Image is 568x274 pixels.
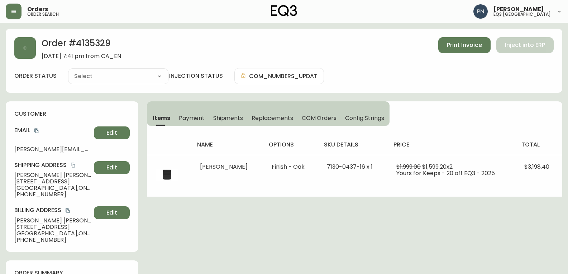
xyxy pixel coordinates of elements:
img: logo [271,5,297,16]
h4: options [269,141,313,149]
span: Replacements [252,114,293,122]
span: [PERSON_NAME][EMAIL_ADDRESS][PERSON_NAME][DOMAIN_NAME] [14,146,91,153]
span: Config Strings [345,114,384,122]
span: Print Invoice [447,41,482,49]
img: 496f1288aca128e282dab2021d4f4334 [473,4,488,19]
button: copy [70,162,77,169]
span: Orders [27,6,48,12]
span: [PERSON_NAME] [493,6,544,12]
button: Edit [94,126,130,139]
img: 7130-437-MC-400-1-cljh09hmk01jc0186k2zdy6i5.jpg [156,164,178,187]
span: [PERSON_NAME] [200,163,248,171]
button: copy [64,207,71,214]
span: [GEOGRAPHIC_DATA] , ON , M5R 3C6 , CA [14,185,91,191]
span: Items [153,114,170,122]
span: Payment [179,114,205,122]
h4: name [197,141,257,149]
h4: Billing Address [14,206,91,214]
h2: Order # 4135329 [42,37,121,53]
h4: sku details [324,141,382,149]
button: Edit [94,206,130,219]
span: $3,198.40 [524,163,549,171]
button: Edit [94,161,130,174]
li: Finish - Oak [272,164,310,170]
span: Edit [106,129,117,137]
h4: Email [14,126,91,134]
span: [DATE] 7:41 pm from CA_EN [42,53,121,59]
span: $1,999.00 [396,163,421,171]
button: Print Invoice [438,37,491,53]
span: [STREET_ADDRESS] [14,224,91,230]
span: [PERSON_NAME] [PERSON_NAME] [14,172,91,178]
span: [STREET_ADDRESS] [14,178,91,185]
span: [PERSON_NAME] [PERSON_NAME] [14,217,91,224]
h5: order search [27,12,59,16]
span: Edit [106,164,117,172]
span: Shipments [213,114,243,122]
span: [PHONE_NUMBER] [14,237,91,243]
span: [PHONE_NUMBER] [14,191,91,198]
label: order status [14,72,57,80]
span: $1,599.20 x 2 [422,163,453,171]
h4: total [521,141,557,149]
h5: eq3 [GEOGRAPHIC_DATA] [493,12,551,16]
span: COM Orders [302,114,337,122]
h4: injection status [169,72,223,80]
h4: Shipping Address [14,161,91,169]
span: Edit [106,209,117,217]
span: 7130-0437-16 x 1 [327,163,373,171]
h4: customer [14,110,130,118]
h4: price [393,141,510,149]
span: Yours for Keeps - 20 off EQ3 - 2025 [396,169,495,177]
button: copy [33,127,40,134]
span: [GEOGRAPHIC_DATA] , ON , M5R 3C6 , CA [14,230,91,237]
